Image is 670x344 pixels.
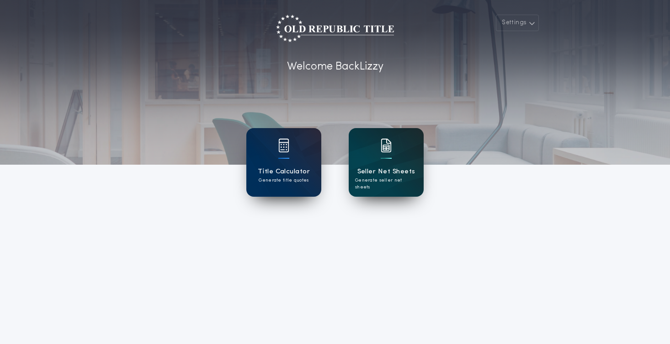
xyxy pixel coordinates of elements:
[355,177,417,191] p: Generate seller net sheets
[276,15,394,42] img: account-logo
[381,139,392,152] img: card icon
[287,59,383,75] p: Welcome Back Lizzy
[278,139,289,152] img: card icon
[357,167,415,177] h1: Seller Net Sheets
[258,167,310,177] h1: Title Calculator
[496,15,539,31] button: Settings
[246,128,321,197] a: card iconTitle CalculatorGenerate title quotes
[349,128,424,197] a: card iconSeller Net SheetsGenerate seller net sheets
[259,177,308,184] p: Generate title quotes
